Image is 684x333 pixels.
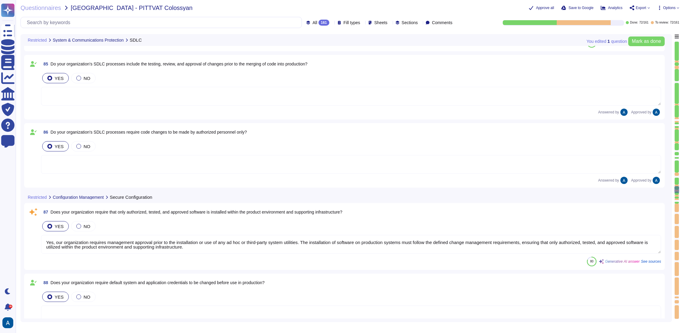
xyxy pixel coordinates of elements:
[628,36,665,46] button: Mark as done
[653,109,660,116] img: user
[670,21,679,24] span: 72 / 161
[312,21,317,25] span: All
[344,21,360,25] span: Fill types
[587,39,627,43] span: You edited question
[28,195,47,199] span: Restricted
[598,179,619,182] span: Answered by
[55,294,64,300] span: YES
[607,39,610,43] b: 1
[51,280,265,285] span: Does your organization require default system and application credentials to be changed before us...
[55,144,64,149] span: YES
[590,260,594,263] span: 80
[110,195,152,199] span: Secure Configuration
[536,6,554,10] span: Approve all
[636,6,646,10] span: Export
[529,5,554,10] button: Approve all
[41,130,48,134] span: 86
[2,317,13,328] img: user
[655,21,669,24] span: To review:
[663,6,676,10] span: Options
[51,130,247,135] span: Do your organization's SDLC processes require code changes to be made by authorized personnel only?
[630,21,638,24] span: Done:
[641,260,661,263] span: See sources
[55,76,64,81] span: YES
[432,21,452,25] span: Comments
[21,5,61,11] span: Questionnaires
[24,17,302,28] input: Search by keywords
[51,62,308,66] span: Do your organization's SDLC processes include the testing, review, and approval of changes prior ...
[620,109,628,116] img: user
[605,260,640,263] span: Generative AI answer
[631,179,651,182] span: Approved by
[71,5,193,11] span: [GEOGRAPHIC_DATA] - PITTVAT Colossyan
[374,21,388,25] span: Sheets
[402,21,418,25] span: Sections
[318,20,329,26] div: 161
[84,224,90,229] span: NO
[51,210,342,214] span: Does your organization require that only authorized, tested, and approved software is installed w...
[130,38,142,42] span: SDLC
[601,5,622,10] button: Analytics
[620,177,628,184] img: user
[41,210,48,214] span: 87
[84,76,90,81] span: NO
[55,224,64,229] span: YES
[41,281,48,285] span: 88
[9,305,12,308] div: 9+
[53,195,104,199] span: Configuration Management
[84,294,90,300] span: NO
[84,144,90,149] span: NO
[41,235,661,254] textarea: Yes, our organization requires management approval prior to the installation or use of any ad hoc...
[53,38,124,42] span: System & Communications Protection
[1,316,17,329] button: user
[568,6,594,10] span: Save to Google
[608,6,622,10] span: Analytics
[41,62,48,66] span: 85
[639,21,649,24] span: 72 / 161
[653,177,660,184] img: user
[598,110,619,114] span: Answered by
[632,39,661,44] span: Mark as done
[28,38,47,42] span: Restricted
[561,5,594,10] button: Save to Google
[631,110,651,114] span: Approved by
